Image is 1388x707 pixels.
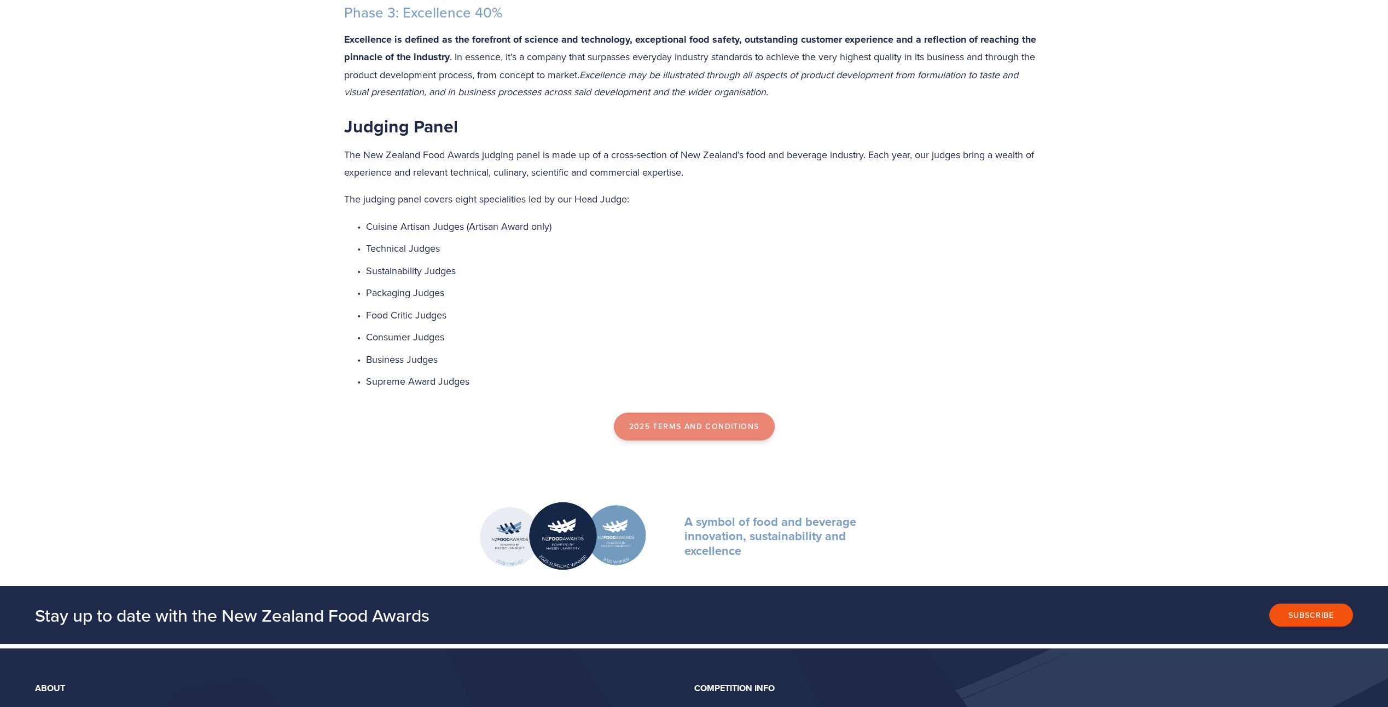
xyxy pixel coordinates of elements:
[344,146,1044,181] p: The New Zealand Food Awards judging panel is made up of a cross-section of New Zealand’s food and...
[344,32,1039,65] strong: Excellence is defined as the forefront of science and technology, exceptional food safety, outsta...
[366,240,1044,257] p: Technical Judges
[366,328,1044,346] p: Consumer Judges
[366,373,1044,390] p: Supreme Award Judges
[366,306,1044,324] p: Food Critic Judges
[1269,604,1353,627] button: Subscribe
[366,262,1044,280] p: Sustainability Judges
[366,351,1044,368] p: Business Judges
[694,683,1344,693] div: Competition Info
[35,683,685,693] div: About
[344,68,1021,99] em: Excellence may be illustrated through all aspects of product development from formulation to tast...
[344,31,1044,101] p: . In essence, it’s a company that surpasses everyday industry standards to achieve the very highe...
[344,113,458,139] strong: Judging Panel
[366,284,1044,302] p: Packaging Judges
[344,190,1044,208] p: The judging panel covers eight specialities led by our Head Judge:
[344,4,1044,22] h3: Phase 3: Excellence 40%
[614,413,775,441] a: 2025 Terms and Conditions
[684,513,859,559] strong: A symbol of food and beverage innovation, sustainability and excellence
[35,604,908,626] h2: Stay up to date with the New Zealand Food Awards
[366,218,1044,235] p: Cuisine Artisan Judges (Artisan Award only)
